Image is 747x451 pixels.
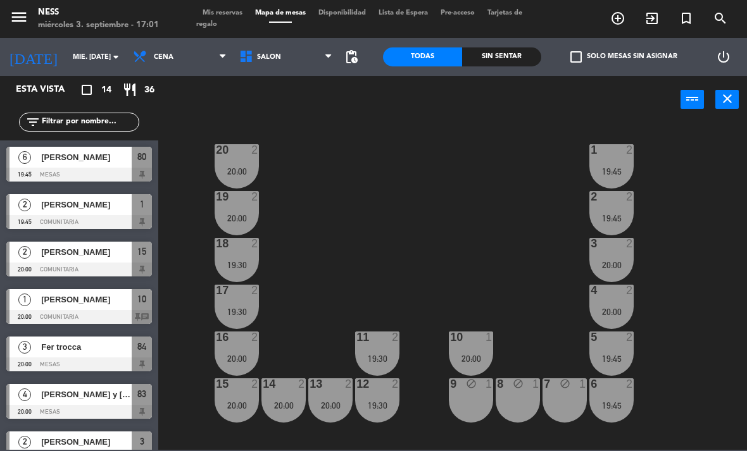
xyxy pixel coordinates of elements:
span: Mapa de mesas [249,9,312,16]
div: 2 [251,238,259,249]
span: Lista de Espera [372,9,434,16]
div: 2 [345,378,353,390]
div: 19:45 [589,401,634,410]
span: 3 [140,434,144,449]
span: [PERSON_NAME] y [PERSON_NAME] [41,388,132,401]
span: [PERSON_NAME] [41,245,132,259]
div: 6 [591,378,591,390]
div: 19:45 [589,167,634,176]
div: 19:30 [355,401,399,410]
div: 20:00 [215,354,259,363]
div: 2 [591,191,591,202]
div: 1 [486,331,493,343]
i: crop_square [79,82,94,97]
button: menu [9,8,28,31]
span: Mis reservas [196,9,249,16]
div: 19:45 [589,214,634,223]
span: BUSCAR [703,8,738,29]
div: 2 [251,331,259,343]
span: 1 [140,197,144,212]
div: 2 [626,285,634,296]
span: 15 [137,244,146,259]
button: power_input [681,90,704,109]
i: block [560,378,570,389]
span: check_box_outline_blank [570,51,582,63]
div: 2 [626,144,634,156]
div: 1 [532,378,540,390]
i: exit_to_app [644,11,660,26]
span: 4 [18,388,31,401]
i: add_circle_outline [610,11,625,26]
div: 20:00 [589,261,634,269]
div: 20:00 [215,214,259,223]
div: 13 [310,378,310,390]
span: SALON [257,53,281,61]
div: 20:00 [215,167,259,176]
span: Pre-acceso [434,9,481,16]
div: 19:30 [215,261,259,269]
input: Filtrar por nombre... [41,115,139,129]
span: 2 [18,436,31,448]
div: 10 [450,331,451,343]
i: search [713,11,728,26]
span: [PERSON_NAME] [41,293,132,306]
div: 2 [251,378,259,390]
div: 20:00 [449,354,493,363]
div: miércoles 3. septiembre - 17:01 [38,19,159,32]
div: 3 [591,238,591,249]
div: 4 [591,285,591,296]
div: 5 [591,331,591,343]
i: arrow_drop_down [108,49,123,65]
span: 3 [18,341,31,354]
span: 2 [18,199,31,211]
div: 19:45 [589,354,634,363]
div: 2 [251,144,259,156]
span: [PERSON_NAME] [41,435,132,448]
label: Solo mesas sin asignar [570,51,677,63]
div: Ness [38,6,159,19]
span: pending_actions [344,49,359,65]
div: 2 [392,378,399,390]
i: close [720,91,735,106]
span: [PERSON_NAME] [41,198,132,211]
div: 2 [626,191,634,202]
span: Cena [154,53,173,61]
span: 2 [18,246,31,259]
div: 2 [626,378,634,390]
span: 36 [144,83,154,97]
div: 20:00 [589,307,634,316]
span: Fer trocca [41,340,132,354]
i: block [513,378,524,389]
span: 6 [18,151,31,164]
i: power_settings_new [716,49,731,65]
div: 1 [486,378,493,390]
div: 2 [392,331,399,343]
span: RESERVAR MESA [601,8,635,29]
div: 2 [251,191,259,202]
i: menu [9,8,28,27]
div: 11 [356,331,357,343]
div: 19:30 [355,354,399,363]
span: 84 [137,339,146,354]
div: 20:00 [308,401,353,410]
div: Sin sentar [462,47,541,66]
span: 10 [137,292,146,307]
div: Esta vista [6,82,91,97]
div: 2 [626,331,634,343]
div: 2 [251,285,259,296]
div: 2 [626,238,634,249]
i: power_input [685,91,700,106]
i: restaurant [122,82,137,97]
div: 2 [298,378,306,390]
span: 80 [137,149,146,164]
span: 83 [137,386,146,402]
div: 19:30 [215,307,259,316]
